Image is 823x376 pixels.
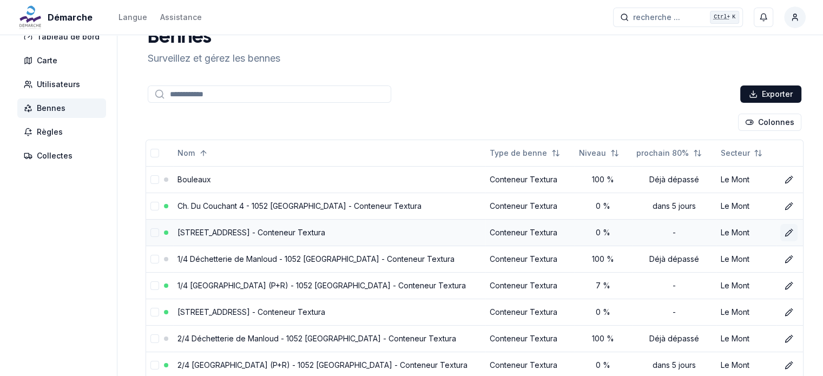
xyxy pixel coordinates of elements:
button: Not sorted. Click to sort ascending. [483,144,567,162]
span: Secteur [720,148,749,159]
td: Conteneur Textura [485,193,575,219]
div: 100 % [579,333,628,344]
button: Langue [118,11,147,24]
div: - [636,227,712,238]
div: Langue [118,12,147,23]
div: 0 % [579,360,628,371]
div: Déjà dépassé [636,174,712,185]
a: Carte [17,51,110,70]
button: select-row [150,334,159,343]
td: Le Mont [716,246,776,272]
span: Utilisateurs [37,79,80,90]
td: Conteneur Textura [485,272,575,299]
button: select-row [150,228,159,237]
span: Carte [37,55,57,66]
div: 0 % [579,201,628,212]
div: 100 % [579,254,628,265]
button: recherche ...Ctrl+K [613,8,743,27]
a: [STREET_ADDRESS] - Conteneur Textura [177,307,325,316]
span: prochain 80% [636,148,689,159]
a: Utilisateurs [17,75,110,94]
div: 100 % [579,174,628,185]
span: Règles [37,127,63,137]
div: Déjà dépassé [636,333,712,344]
span: Tableau de bord [37,31,100,42]
a: 2/4 Déchetterie de Manloud - 1052 [GEOGRAPHIC_DATA] - Conteneur Textura [177,334,456,343]
td: Le Mont [716,166,776,193]
a: Assistance [160,11,202,24]
button: Exporter [740,85,801,103]
button: Cocher les colonnes [738,114,801,131]
span: Bennes [37,103,65,114]
div: 0 % [579,227,628,238]
a: Démarche [17,11,97,24]
td: Le Mont [716,193,776,219]
span: Type de benne [490,148,547,159]
a: 2/4 [GEOGRAPHIC_DATA] (P+R) - 1052 [GEOGRAPHIC_DATA] - Conteneur Textura [177,360,468,370]
div: Déjà dépassé [636,254,712,265]
button: select-row [150,255,159,263]
a: [STREET_ADDRESS] - Conteneur Textura [177,228,325,237]
a: Tableau de bord [17,27,110,47]
img: Démarche Logo [17,4,43,30]
td: Conteneur Textura [485,246,575,272]
td: Conteneur Textura [485,325,575,352]
a: 1/4 Déchetterie de Manloud - 1052 [GEOGRAPHIC_DATA] - Conteneur Textura [177,254,455,263]
a: Ch. Du Couchant 4 - 1052 [GEOGRAPHIC_DATA] - Conteneur Textura [177,201,422,210]
button: Not sorted. Click to sort ascending. [572,144,626,162]
td: Conteneur Textura [485,219,575,246]
button: Not sorted. Click to sort ascending. [714,144,769,162]
span: recherche ... [633,12,680,23]
h1: Bennes [148,27,280,49]
td: Conteneur Textura [485,166,575,193]
div: 0 % [579,307,628,318]
a: Collectes [17,146,110,166]
div: dans 5 jours [636,201,712,212]
button: select-all [150,149,159,157]
div: - [636,307,712,318]
td: Le Mont [716,325,776,352]
span: Nom [177,148,195,159]
button: select-row [150,308,159,316]
td: Le Mont [716,299,776,325]
a: 1/4 [GEOGRAPHIC_DATA] (P+R) - 1052 [GEOGRAPHIC_DATA] - Conteneur Textura [177,281,466,290]
button: select-row [150,202,159,210]
button: Sorted ascending. Click to sort descending. [171,144,214,162]
td: Le Mont [716,219,776,246]
td: Conteneur Textura [485,299,575,325]
button: select-row [150,175,159,184]
td: Le Mont [716,272,776,299]
button: select-row [150,361,159,370]
span: Niveau [579,148,606,159]
a: Bennes [17,98,110,118]
div: - [636,280,712,291]
div: 7 % [579,280,628,291]
span: Collectes [37,150,73,161]
button: Not sorted. Click to sort ascending. [630,144,708,162]
a: Bouleaux [177,175,211,184]
p: Surveillez et gérez les bennes [148,51,280,66]
span: Démarche [48,11,93,24]
div: dans 5 jours [636,360,712,371]
button: select-row [150,281,159,290]
a: Règles [17,122,110,142]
